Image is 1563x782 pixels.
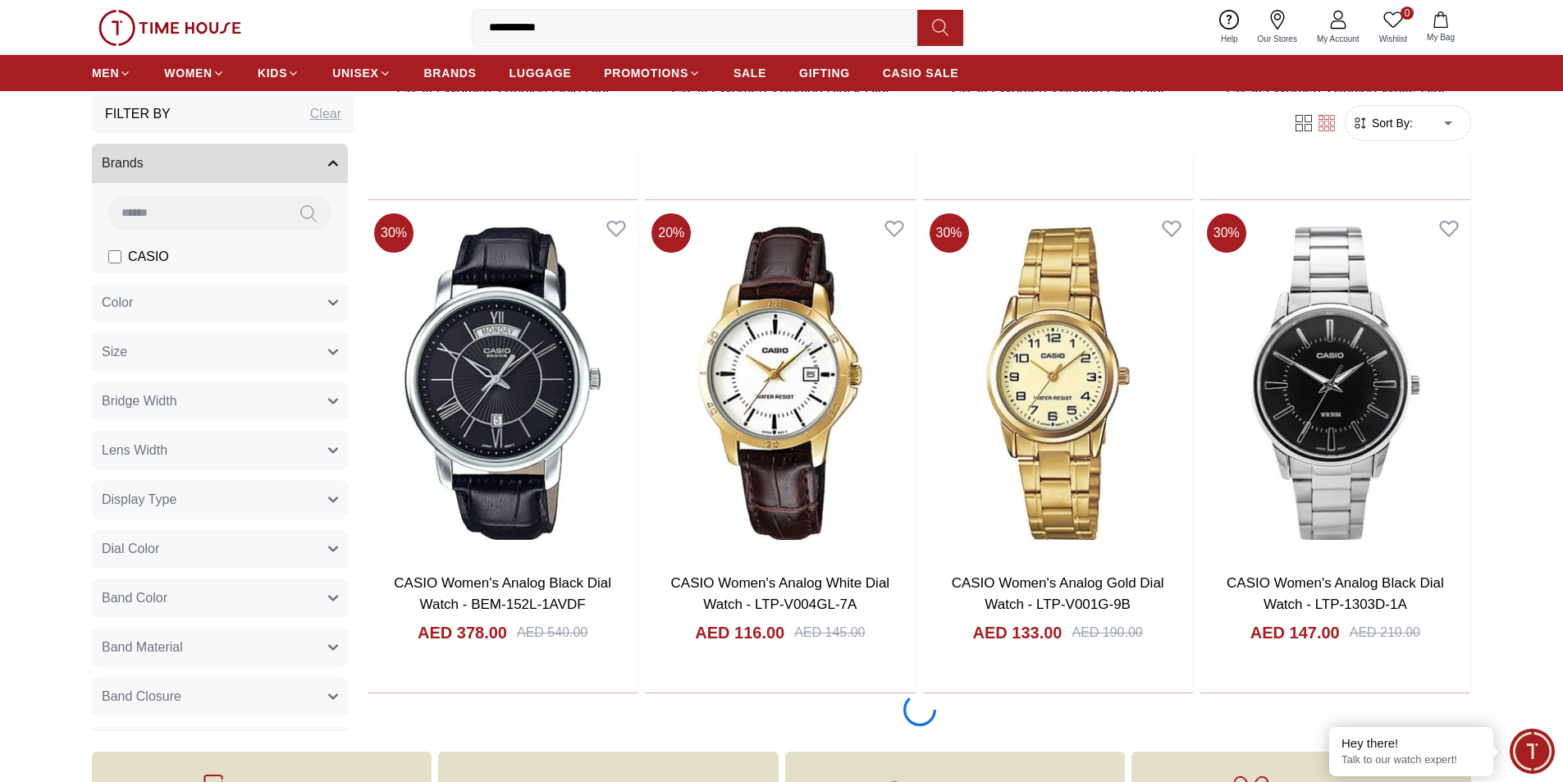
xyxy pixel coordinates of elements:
span: My Account [1310,33,1366,45]
span: Sort By: [1369,115,1413,131]
span: BRANDS [424,65,477,81]
span: SALE [734,65,766,81]
button: Band Color [92,578,348,618]
button: Size [92,332,348,372]
a: Our Stores [1248,7,1307,48]
a: MEN [92,58,131,88]
span: PROMOTIONS [604,65,688,81]
a: SALE [734,58,766,88]
button: Bridge Width [92,382,348,421]
input: CASIO [108,250,121,263]
a: PROMOTIONS [604,58,701,88]
button: Dial Color [92,529,348,569]
a: CASIO Women's Analog Gold Dial Watch - LTP-V001G-9B [952,575,1164,612]
img: CASIO Women's Analog White Dial Watch - LTP-V004GL-7A [645,207,915,560]
div: Chat Widget [1510,729,1555,774]
button: Band Closure [92,677,348,716]
a: UNISEX [332,58,391,88]
button: My Bag [1417,8,1465,47]
span: 30 % [374,213,414,253]
span: Bridge Width [102,391,177,411]
span: WOMEN [164,65,213,81]
a: WOMEN [164,58,225,88]
span: Band Closure [102,687,181,707]
div: AED 190.00 [1072,623,1142,643]
div: AED 540.00 [517,623,587,643]
span: My Bag [1420,31,1461,43]
h3: Filter By [105,104,171,124]
span: Lens Width [102,441,167,460]
span: MEN [92,65,119,81]
span: Band Material [102,638,183,657]
a: CASIO Women's Analog Black Dial Watch - BEM-152L-1AVDF [394,575,611,612]
span: Brands [102,153,144,173]
span: 30 % [930,213,969,253]
span: CASIO [128,247,169,267]
h4: AED 147.00 [1250,621,1340,644]
span: Our Stores [1251,33,1304,45]
span: Size [102,342,127,362]
span: Wishlist [1373,33,1414,45]
span: 20 % [651,213,691,253]
div: Hey there! [1341,735,1481,752]
span: LUGGAGE [510,65,572,81]
p: Talk to our watch expert! [1341,753,1481,767]
span: CASIO SALE [883,65,959,81]
h4: AED 116.00 [695,621,784,644]
a: GIFTING [799,58,850,88]
span: Color [102,293,133,313]
h4: AED 378.00 [418,621,507,644]
span: Dial Color [102,539,159,559]
img: CASIO Women's Analog Black Dial Watch - BEM-152L-1AVDF [368,207,638,560]
a: CASIO Women's Analog Black Dial Watch - LTP-1303D-1A [1227,575,1444,612]
img: CASIO Women's Analog Gold Dial Watch - LTP-V001G-9B [923,207,1193,560]
img: ... [98,10,241,46]
button: Lens Width [92,431,348,470]
button: Color [92,283,348,322]
span: Band Color [102,588,167,608]
span: 30 % [1207,213,1246,253]
button: Watch Type [92,726,348,766]
span: Help [1214,33,1245,45]
a: LUGGAGE [510,58,572,88]
div: Clear [310,104,341,124]
button: Brands [92,144,348,183]
a: KIDS [258,58,299,88]
a: Help [1211,7,1248,48]
span: UNISEX [332,65,378,81]
a: CASIO SALE [883,58,959,88]
div: AED 145.00 [794,623,865,643]
img: CASIO Women's Analog Black Dial Watch - LTP-1303D-1A [1200,207,1470,560]
button: Band Material [92,628,348,667]
span: KIDS [258,65,287,81]
div: AED 210.00 [1350,623,1420,643]
span: GIFTING [799,65,850,81]
a: 0Wishlist [1369,7,1417,48]
button: Display Type [92,480,348,519]
span: Display Type [102,490,176,510]
button: Sort By: [1352,115,1413,131]
a: BRANDS [424,58,477,88]
h4: AED 133.00 [973,621,1063,644]
a: CASIO Women's Analog White Dial Watch - LTP-V004GL-7A [671,575,890,612]
span: 0 [1401,7,1414,20]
